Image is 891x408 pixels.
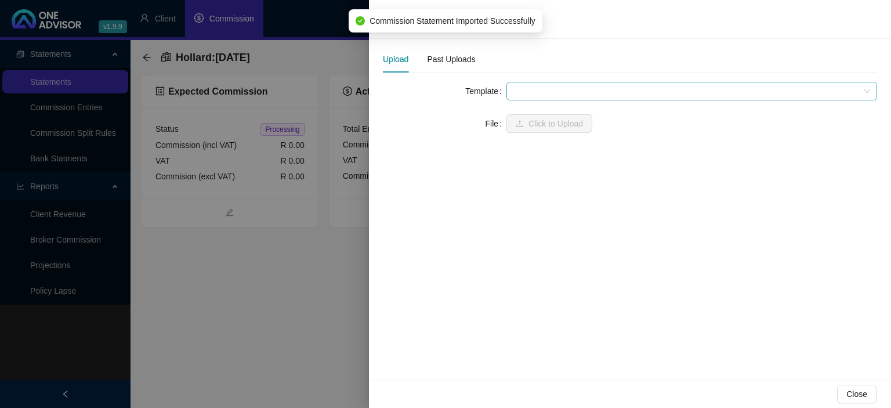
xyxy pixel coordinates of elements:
[846,388,867,400] span: Close
[486,114,506,133] label: File
[427,53,475,66] div: Past Uploads
[837,385,876,403] button: Close
[383,53,408,66] div: Upload
[506,114,592,133] button: uploadClick to Upload
[356,16,365,26] span: check-circle
[465,82,506,100] label: Template
[370,15,535,27] span: Commission Statement Imported Successfully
